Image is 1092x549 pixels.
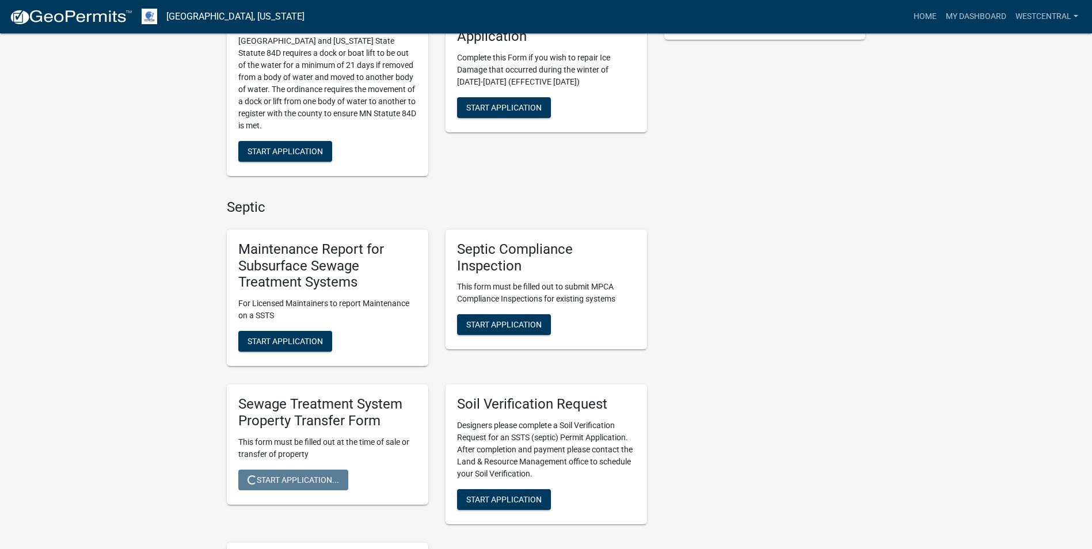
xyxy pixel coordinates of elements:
[248,475,339,484] span: Start Application...
[457,241,636,274] h5: Septic Compliance Inspection
[248,147,323,156] span: Start Application
[142,9,157,24] img: Otter Tail County, Minnesota
[238,470,348,490] button: Start Application...
[457,281,636,305] p: This form must be filled out to submit MPCA Compliance Inspections for existing systems
[227,199,647,216] h4: Septic
[466,495,542,504] span: Start Application
[166,7,305,26] a: [GEOGRAPHIC_DATA], [US_STATE]
[909,6,941,28] a: Home
[466,102,542,112] span: Start Application
[238,241,417,291] h5: Maintenance Report for Subsurface Sewage Treatment Systems
[238,436,417,460] p: This form must be filled out at the time of sale or transfer of property
[248,337,323,346] span: Start Application
[238,141,332,162] button: Start Application
[457,396,636,413] h5: Soil Verification Request
[238,35,417,132] p: [GEOGRAPHIC_DATA] and [US_STATE] State Statute 84D requires a dock or boat lift to be out of the ...
[941,6,1011,28] a: My Dashboard
[457,97,551,118] button: Start Application
[466,320,542,329] span: Start Application
[238,298,417,322] p: For Licensed Maintainers to report Maintenance on a SSTS
[457,52,636,88] p: Complete this Form if you wish to repair Ice Damage that occurred during the winter of [DATE]-[DA...
[457,314,551,335] button: Start Application
[457,420,636,480] p: Designers please complete a Soil Verification Request for an SSTS (septic) Permit Application. Af...
[238,331,332,352] button: Start Application
[457,489,551,510] button: Start Application
[1011,6,1083,28] a: westcentral
[238,396,417,429] h5: Sewage Treatment System Property Transfer Form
